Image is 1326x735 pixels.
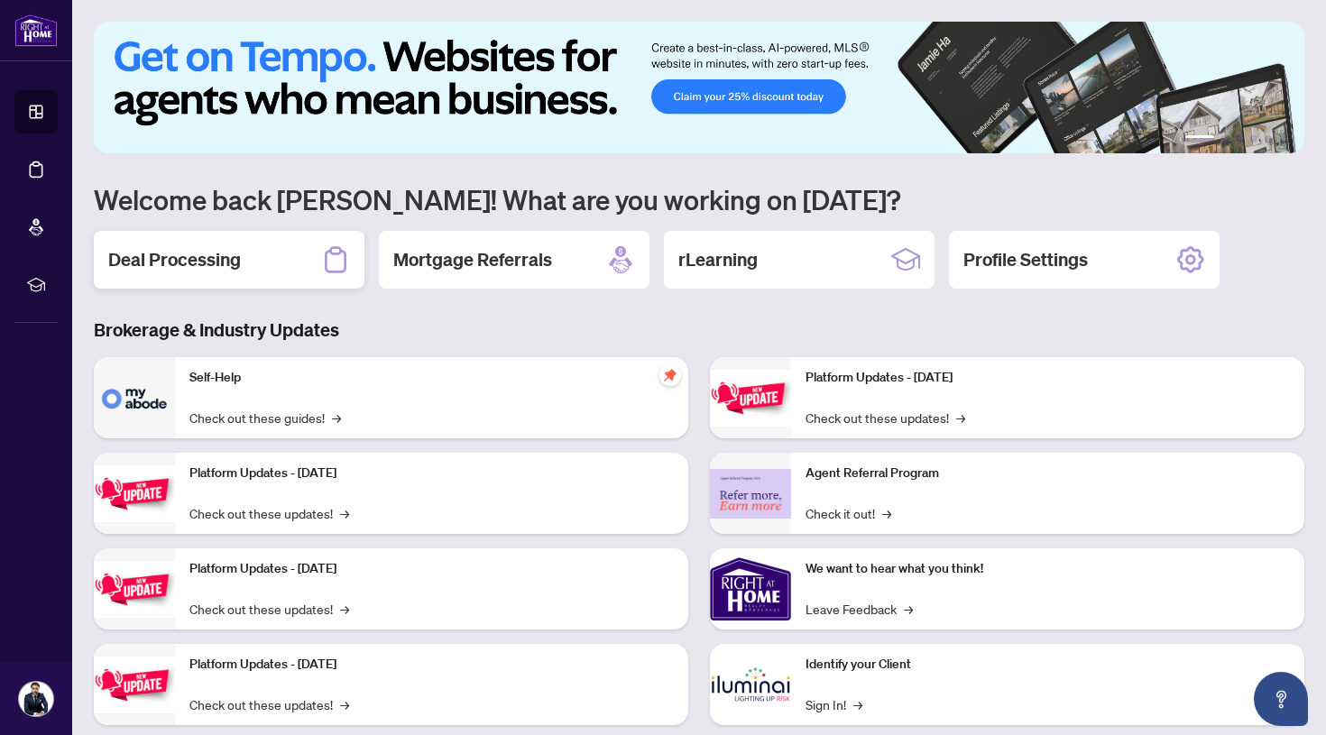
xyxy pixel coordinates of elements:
[710,370,791,427] img: Platform Updates - June 23, 2025
[806,464,1290,483] p: Agent Referral Program
[806,694,862,714] a: Sign In!→
[94,182,1304,216] h1: Welcome back [PERSON_NAME]! What are you working on [DATE]?
[678,247,758,272] h2: rLearning
[94,22,1304,153] img: Slide 0
[340,694,349,714] span: →
[189,503,349,523] a: Check out these updates!→
[1185,135,1214,142] button: 1
[956,408,965,427] span: →
[806,368,1290,388] p: Platform Updates - [DATE]
[189,599,349,619] a: Check out these updates!→
[1236,135,1243,142] button: 3
[1265,135,1272,142] button: 5
[94,465,175,522] img: Platform Updates - September 16, 2025
[189,559,674,579] p: Platform Updates - [DATE]
[710,644,791,725] img: Identify your Client
[904,599,913,619] span: →
[710,469,791,519] img: Agent Referral Program
[806,503,891,523] a: Check it out!→
[853,694,862,714] span: →
[19,682,53,716] img: Profile Icon
[659,364,681,386] span: pushpin
[1221,135,1229,142] button: 2
[108,247,241,272] h2: Deal Processing
[1254,672,1308,726] button: Open asap
[710,548,791,629] img: We want to hear what you think!
[963,247,1088,272] h2: Profile Settings
[332,408,341,427] span: →
[94,357,175,438] img: Self-Help
[1279,135,1286,142] button: 6
[189,464,674,483] p: Platform Updates - [DATE]
[882,503,891,523] span: →
[340,503,349,523] span: →
[94,317,1304,343] h3: Brokerage & Industry Updates
[393,247,552,272] h2: Mortgage Referrals
[806,408,965,427] a: Check out these updates!→
[806,559,1290,579] p: We want to hear what you think!
[14,14,58,47] img: logo
[806,655,1290,675] p: Identify your Client
[806,599,913,619] a: Leave Feedback→
[1250,135,1257,142] button: 4
[189,694,349,714] a: Check out these updates!→
[340,599,349,619] span: →
[189,368,674,388] p: Self-Help
[189,408,341,427] a: Check out these guides!→
[189,655,674,675] p: Platform Updates - [DATE]
[94,561,175,618] img: Platform Updates - July 21, 2025
[94,657,175,713] img: Platform Updates - July 8, 2025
